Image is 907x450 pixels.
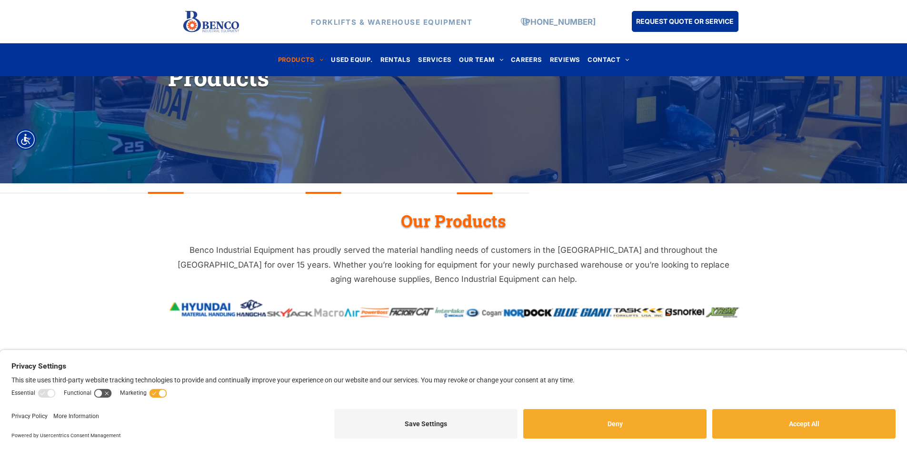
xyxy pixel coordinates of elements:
a: PRODUCTS [274,53,328,66]
a: CONTACT [584,53,633,66]
a: OUR TEAM [455,53,507,66]
a: REVIEWS [546,53,584,66]
span: Our Products [401,210,506,231]
a: RENTALS [377,53,415,66]
a: CAREERS [507,53,546,66]
span: REQUEST QUOTE OR SERVICE [636,12,734,30]
a: USED EQUIP. [327,53,376,66]
span: Benco Industrial Equipment has proudly served the material handling needs of customers in the [GE... [178,245,729,284]
img: bencoindustrial [168,299,739,318]
span: Products [168,61,269,93]
a: REQUEST QUOTE OR SERVICE [632,11,738,32]
div: Accessibility Menu [15,129,36,150]
a: [PHONE_NUMBER] [522,17,596,26]
strong: FORKLIFTS & WAREHOUSE EQUIPMENT [311,17,473,26]
a: SERVICES [414,53,455,66]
